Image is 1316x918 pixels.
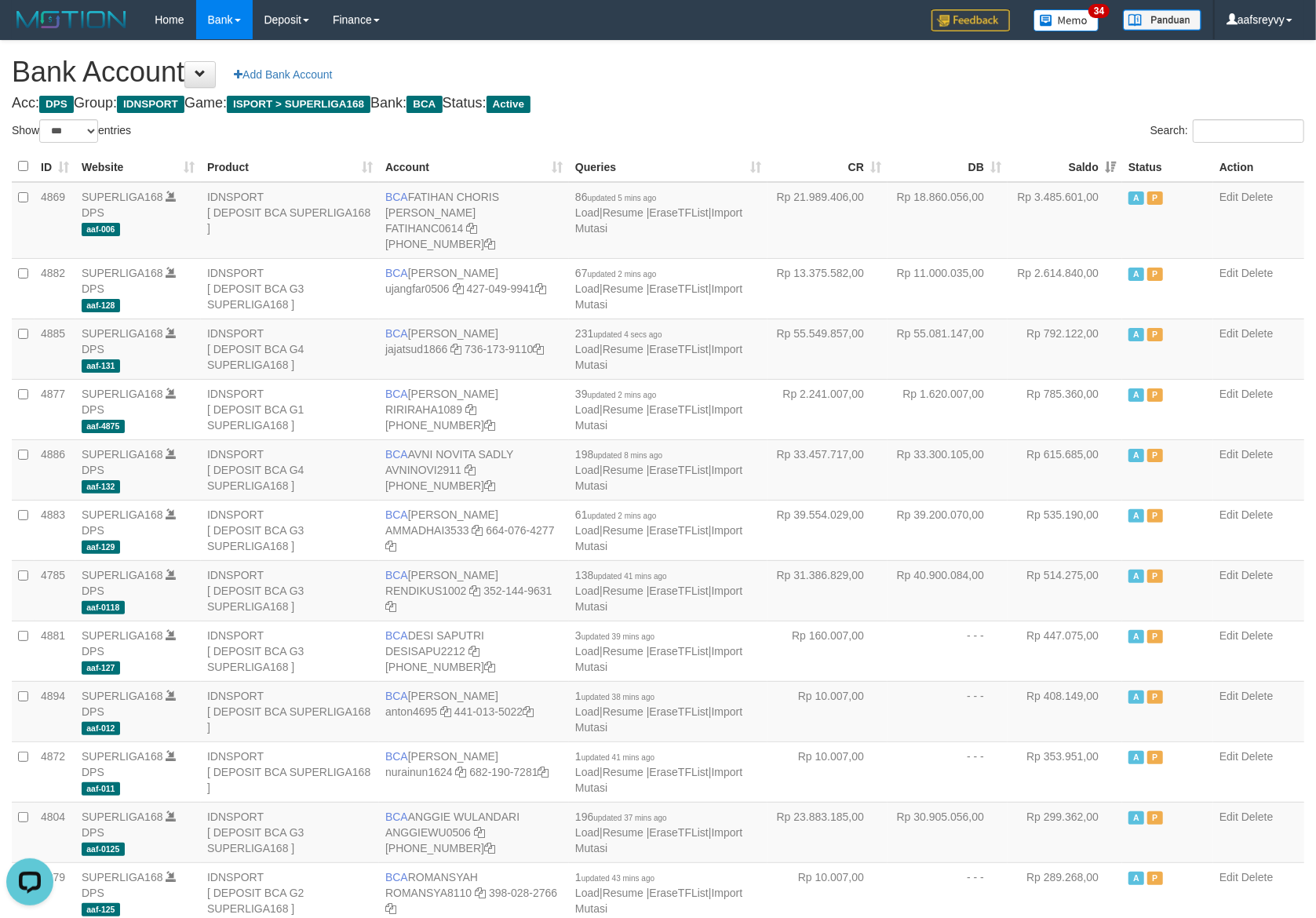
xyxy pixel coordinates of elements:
[538,766,549,778] a: Copy 6821907281 to clipboard
[575,569,667,581] span: 138
[1219,750,1238,763] a: Edit
[603,887,643,899] a: Resume
[767,802,888,862] td: Rp 23.883.185,00
[385,569,408,581] span: BCA
[385,826,471,839] a: ANGGIEWU0506
[82,388,163,400] a: SUPERLIGA168
[1008,500,1122,560] td: Rp 535.190,00
[385,887,472,899] a: ROMANSYA8110
[588,512,657,520] span: updated 2 mins ago
[575,191,742,235] span: | | |
[385,902,396,915] a: Copy 3980282766 to clipboard
[453,282,464,295] a: Copy ujangfar0506 to clipboard
[484,419,495,432] a: Copy 4062281611 to clipboard
[75,439,201,500] td: DPS
[575,750,742,794] span: | | |
[82,327,163,340] a: SUPERLIGA168
[1241,267,1273,279] a: Delete
[575,705,600,718] a: Load
[224,61,342,88] a: Add Bank Account
[385,508,408,521] span: BCA
[385,267,408,279] span: BCA
[1008,151,1122,182] th: Saldo: activate to sort column ascending
[1008,182,1122,259] td: Rp 3.485.601,00
[385,645,465,658] a: DESISAPU2212
[385,750,408,763] span: BCA
[649,343,708,355] a: EraseTFList
[649,206,708,219] a: EraseTFList
[1241,811,1273,823] a: Delete
[569,151,767,182] th: Queries: activate to sort column ascending
[469,585,480,597] a: Copy RENDIKUS1002 to clipboard
[466,222,477,235] a: Copy FATIHANC0614 to clipboard
[649,524,708,537] a: EraseTFList
[533,343,544,355] a: Copy 7361739110 to clipboard
[767,439,888,500] td: Rp 33.457.717,00
[1128,751,1144,764] span: Active
[82,811,163,823] a: SUPERLIGA168
[603,585,643,597] a: Resume
[379,182,569,259] td: FATIHAN CHORIS [PERSON_NAME] [PHONE_NUMBER]
[1213,151,1304,182] th: Action
[385,222,463,235] a: FATIHANC0614
[581,753,654,762] span: updated 41 mins ago
[82,541,120,554] span: aaf-129
[82,223,120,236] span: aaf-006
[82,569,163,581] a: SUPERLIGA168
[1241,690,1273,702] a: Delete
[35,379,75,439] td: 4877
[487,96,531,113] span: Active
[603,645,643,658] a: Resume
[1008,319,1122,379] td: Rp 792.122,00
[575,267,742,311] span: | | |
[201,560,379,621] td: IDNSPORT [ DEPOSIT BCA G3 SUPERLIGA168 ]
[465,403,476,416] a: Copy RIRIRAHA1089 to clipboard
[75,319,201,379] td: DPS
[1241,508,1273,521] a: Delete
[575,327,662,340] span: 231
[385,464,461,476] a: AVNINOVI2911
[82,299,120,312] span: aaf-128
[1219,690,1238,702] a: Edit
[767,560,888,621] td: Rp 31.386.829,00
[575,811,742,854] span: | | |
[575,826,742,854] a: Import Mutasi
[1219,569,1238,581] a: Edit
[39,96,74,113] span: DPS
[1008,802,1122,862] td: Rp 299.362,00
[888,500,1008,560] td: Rp 39.200.070,00
[575,750,654,763] span: 1
[75,741,201,802] td: DPS
[1128,630,1144,643] span: Active
[75,621,201,681] td: DPS
[35,681,75,741] td: 4894
[1219,191,1238,203] a: Edit
[75,560,201,621] td: DPS
[1008,560,1122,621] td: Rp 514.275,00
[575,524,742,552] a: Import Mutasi
[82,690,163,702] a: SUPERLIGA168
[603,403,643,416] a: Resume
[201,182,379,259] td: IDNSPORT [ DEPOSIT BCA SUPERLIGA168 ]
[35,182,75,259] td: 4869
[465,464,476,476] a: Copy AVNINOVI2911 to clipboard
[201,741,379,802] td: IDNSPORT [ DEPOSIT BCA SUPERLIGA168 ]
[82,480,120,494] span: aaf-132
[603,826,643,839] a: Resume
[227,96,370,113] span: ISPORT > SUPERLIGA168
[1147,268,1163,281] span: Paused
[575,645,742,673] a: Import Mutasi
[575,388,656,400] span: 39
[1128,690,1144,704] span: Active
[575,448,742,492] span: | | |
[1219,811,1238,823] a: Edit
[456,766,467,778] a: Copy nurainun1624 to clipboard
[575,206,600,219] a: Load
[385,448,408,461] span: BCA
[82,601,125,614] span: aaf-0118
[1147,630,1163,643] span: Paused
[767,319,888,379] td: Rp 55.549.857,00
[385,403,462,416] a: RIRIRAHA1089
[575,766,600,778] a: Load
[379,439,569,500] td: AVNI NOVITA SADLY [PHONE_NUMBER]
